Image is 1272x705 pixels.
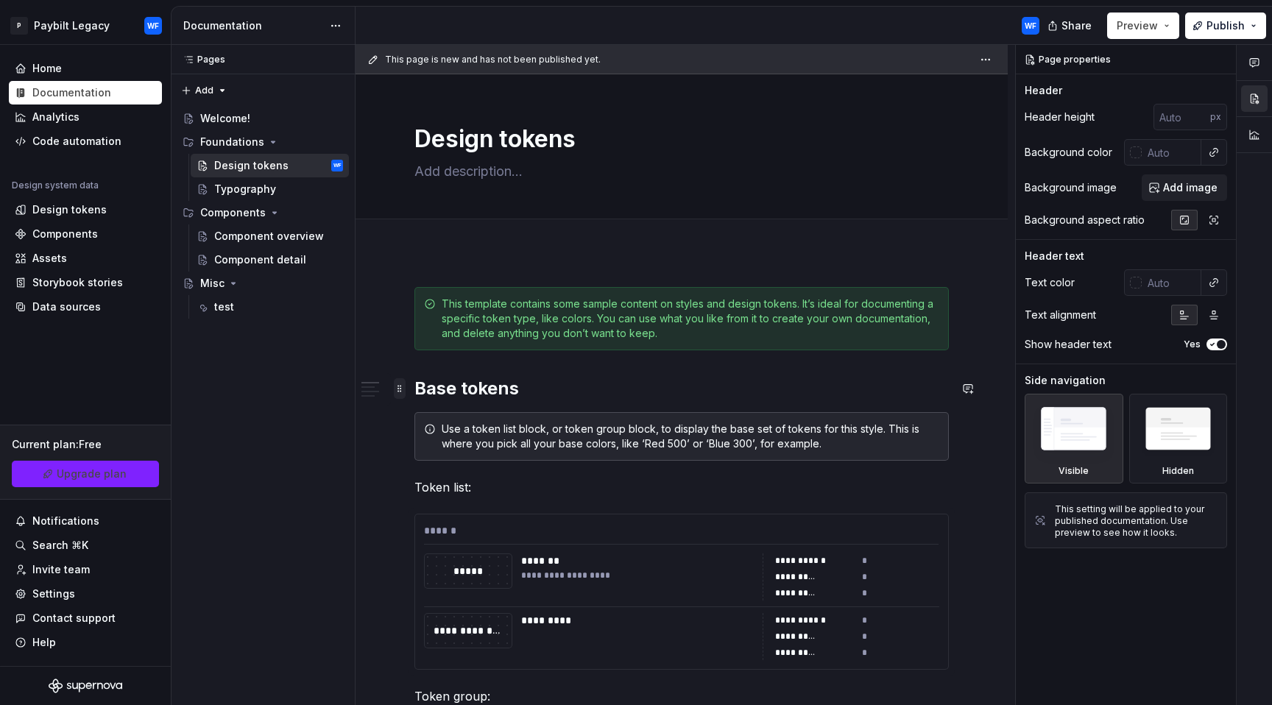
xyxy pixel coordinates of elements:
[1163,180,1218,195] span: Add image
[191,248,349,272] a: Component detail
[32,514,99,528] div: Notifications
[1142,269,1201,296] input: Auto
[9,105,162,129] a: Analytics
[32,562,90,577] div: Invite team
[195,85,213,96] span: Add
[1117,18,1158,33] span: Preview
[9,558,162,581] a: Invite team
[1025,249,1084,263] div: Header text
[3,10,168,41] button: PPaybilt LegacyWF
[385,54,601,65] span: This page is new and has not been published yet.
[442,297,939,341] div: This template contains some sample content on styles and design tokens. It’s ideal for documentin...
[200,205,266,220] div: Components
[191,177,349,201] a: Typography
[1025,110,1095,124] div: Header height
[177,54,225,65] div: Pages
[183,18,322,33] div: Documentation
[1025,145,1112,160] div: Background color
[9,534,162,557] button: Search ⌘K
[1025,83,1062,98] div: Header
[1025,275,1075,290] div: Text color
[32,611,116,626] div: Contact support
[32,587,75,601] div: Settings
[1142,139,1201,166] input: Auto
[191,154,349,177] a: Design tokensWF
[1025,394,1123,483] div: Visible
[177,130,349,154] div: Foundations
[32,110,79,124] div: Analytics
[12,437,159,452] div: Current plan : Free
[9,631,162,654] button: Help
[414,377,949,400] h2: Base tokens
[32,227,98,241] div: Components
[9,247,162,270] a: Assets
[12,461,159,487] a: Upgrade plan
[12,180,99,191] div: Design system data
[9,57,162,80] a: Home
[1025,180,1117,195] div: Background image
[147,20,159,32] div: WF
[1185,13,1266,39] button: Publish
[1129,394,1228,483] div: Hidden
[177,80,232,101] button: Add
[1210,111,1221,123] p: px
[214,300,234,314] div: test
[32,275,123,290] div: Storybook stories
[200,135,264,149] div: Foundations
[1061,18,1092,33] span: Share
[1025,308,1096,322] div: Text alignment
[1153,104,1210,130] input: Auto
[9,509,162,533] button: Notifications
[10,17,28,35] div: P
[34,18,110,33] div: Paybilt Legacy
[9,222,162,246] a: Components
[1040,13,1101,39] button: Share
[1025,337,1112,352] div: Show header text
[1142,174,1227,201] button: Add image
[177,107,349,319] div: Page tree
[32,61,62,76] div: Home
[1055,503,1218,539] div: This setting will be applied to your published documentation. Use preview to see how it looks.
[214,158,289,173] div: Design tokens
[9,606,162,630] button: Contact support
[1107,13,1179,39] button: Preview
[32,202,107,217] div: Design tokens
[49,679,122,693] svg: Supernova Logo
[442,422,939,451] div: Use a token list block, or token group block, to display the base set of tokens for this style. T...
[333,158,342,173] div: WF
[1025,213,1145,227] div: Background aspect ratio
[32,300,101,314] div: Data sources
[191,295,349,319] a: test
[414,478,949,496] p: Token list:
[9,130,162,153] a: Code automation
[214,229,324,244] div: Component overview
[9,198,162,222] a: Design tokens
[200,111,250,126] div: Welcome!
[411,121,946,157] textarea: Design tokens
[1025,20,1036,32] div: WF
[177,107,349,130] a: Welcome!
[1206,18,1245,33] span: Publish
[1059,465,1089,477] div: Visible
[214,252,306,267] div: Component detail
[9,81,162,104] a: Documentation
[9,295,162,319] a: Data sources
[200,276,225,291] div: Misc
[32,134,121,149] div: Code automation
[414,687,949,705] p: Token group:
[214,182,276,196] div: Typography
[32,635,56,650] div: Help
[32,538,88,553] div: Search ⌘K
[191,224,349,248] a: Component overview
[9,582,162,606] a: Settings
[1184,339,1201,350] label: Yes
[32,251,67,266] div: Assets
[1025,373,1106,388] div: Side navigation
[57,467,127,481] span: Upgrade plan
[177,201,349,224] div: Components
[32,85,111,100] div: Documentation
[9,271,162,294] a: Storybook stories
[1162,465,1194,477] div: Hidden
[177,272,349,295] a: Misc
